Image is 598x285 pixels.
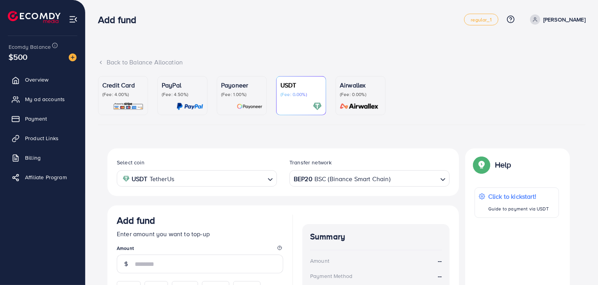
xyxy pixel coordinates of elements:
[340,91,381,98] p: (Fee: 0.00%)
[543,15,586,24] p: [PERSON_NAME]
[464,14,498,25] a: regular_1
[340,80,381,90] p: Airwallex
[237,102,262,111] img: card
[113,102,144,111] img: card
[25,173,67,181] span: Affiliate Program
[289,170,450,186] div: Search for option
[6,111,79,126] a: Payment
[488,204,549,214] p: Guide to payment via USDT
[25,95,65,103] span: My ad accounts
[117,159,145,166] label: Select coin
[98,58,586,67] div: Back to Balance Allocation
[162,91,203,98] p: (Fee: 4.50%)
[117,245,283,255] legend: Amount
[6,130,79,146] a: Product Links
[313,102,322,111] img: card
[102,91,144,98] p: (Fee: 4.00%)
[117,215,155,226] h3: Add fund
[6,91,79,107] a: My ad accounts
[310,232,442,242] h4: Summary
[565,250,592,279] iframe: Chat
[310,272,352,280] div: Payment Method
[132,173,148,185] strong: USDT
[69,15,78,24] img: menu
[471,17,491,22] span: regular_1
[162,80,203,90] p: PayPal
[6,169,79,185] a: Affiliate Program
[314,173,391,185] span: BSC (Binance Smart Chain)
[221,91,262,98] p: (Fee: 1.00%)
[9,51,28,62] span: $500
[438,272,442,281] strong: --
[475,158,489,172] img: Popup guide
[25,115,47,123] span: Payment
[495,160,511,169] p: Help
[25,134,59,142] span: Product Links
[117,229,283,239] p: Enter amount you want to top-up
[438,256,442,265] strong: --
[150,173,174,185] span: TetherUs
[8,11,61,23] img: logo
[123,175,130,182] img: coin
[337,102,381,111] img: card
[310,257,329,265] div: Amount
[527,14,586,25] a: [PERSON_NAME]
[177,102,203,111] img: card
[391,173,437,185] input: Search for option
[98,14,143,25] h3: Add fund
[6,72,79,87] a: Overview
[117,170,277,186] div: Search for option
[221,80,262,90] p: Payoneer
[294,173,312,185] strong: BEP20
[280,80,322,90] p: USDT
[177,173,264,185] input: Search for option
[488,192,549,201] p: Click to kickstart!
[102,80,144,90] p: Credit Card
[69,53,77,61] img: image
[289,159,332,166] label: Transfer network
[9,43,51,51] span: Ecomdy Balance
[25,76,48,84] span: Overview
[280,91,322,98] p: (Fee: 0.00%)
[6,150,79,166] a: Billing
[25,154,41,162] span: Billing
